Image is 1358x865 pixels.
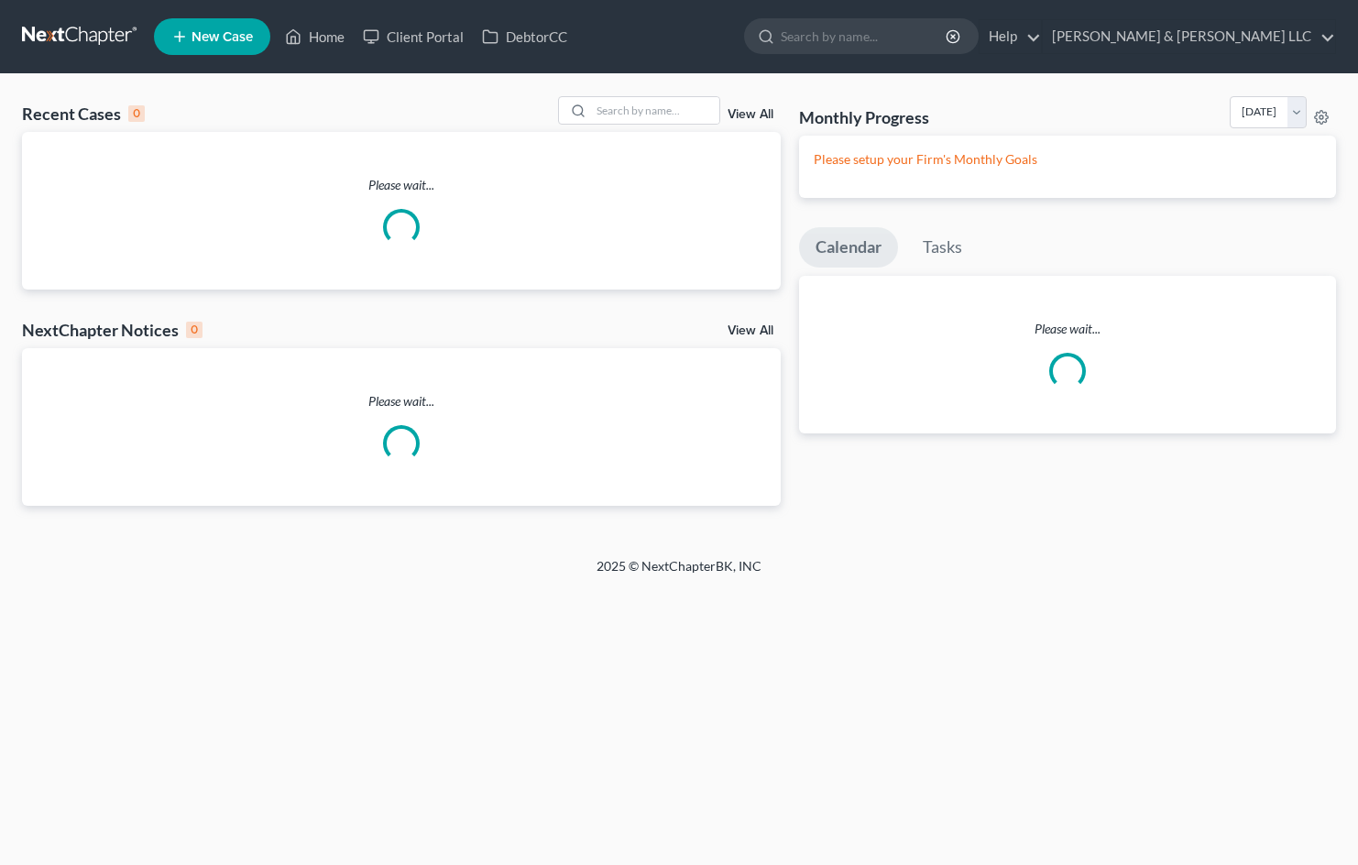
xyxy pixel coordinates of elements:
a: View All [728,108,773,121]
span: New Case [192,30,253,44]
a: Help [980,20,1041,53]
div: 0 [186,322,203,338]
p: Please wait... [22,392,781,411]
h3: Monthly Progress [799,106,929,128]
a: Calendar [799,227,898,268]
input: Search by name... [781,19,948,53]
a: [PERSON_NAME] & [PERSON_NAME] LLC [1043,20,1335,53]
a: View All [728,324,773,337]
a: DebtorCC [473,20,576,53]
p: Please setup your Firm's Monthly Goals [814,150,1321,169]
div: NextChapter Notices [22,319,203,341]
input: Search by name... [591,97,719,124]
div: Recent Cases [22,103,145,125]
a: Client Portal [354,20,473,53]
p: Please wait... [22,176,781,194]
a: Tasks [906,227,979,268]
div: 0 [128,105,145,122]
p: Please wait... [799,320,1336,338]
div: 2025 © NextChapterBK, INC [157,557,1201,590]
a: Home [276,20,354,53]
